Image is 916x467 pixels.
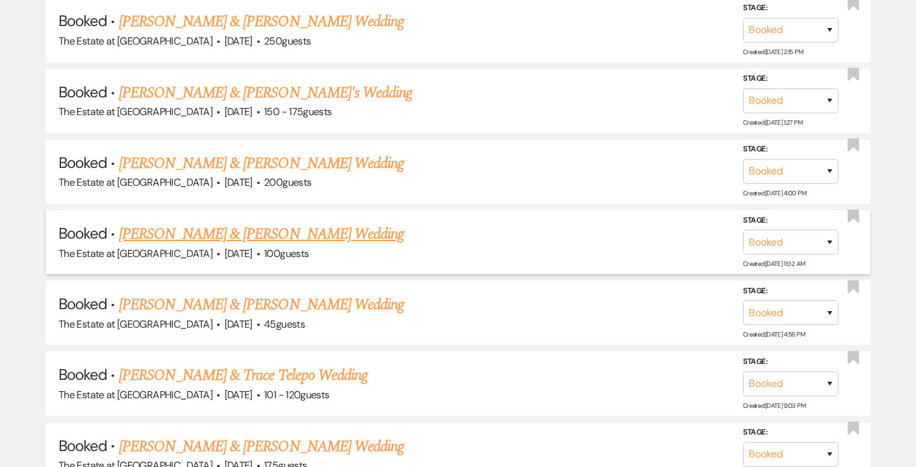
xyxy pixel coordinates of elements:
label: Stage: [743,284,838,298]
span: The Estate at [GEOGRAPHIC_DATA] [59,34,212,48]
a: [PERSON_NAME] & [PERSON_NAME] Wedding [119,152,404,175]
span: The Estate at [GEOGRAPHIC_DATA] [59,105,212,118]
span: Booked [59,82,107,102]
span: The Estate at [GEOGRAPHIC_DATA] [59,388,212,401]
span: 200 guests [264,176,311,189]
span: Booked [59,436,107,456]
a: [PERSON_NAME] & Trace Telepo Wedding [119,364,368,387]
span: Created: [DATE] 11:32 AM [743,260,805,268]
span: Created: [DATE] 9:03 PM [743,401,805,409]
span: The Estate at [GEOGRAPHIC_DATA] [59,247,212,260]
span: 100 guests [264,247,309,260]
span: Created: [DATE] 2:15 PM [743,48,803,56]
span: The Estate at [GEOGRAPHIC_DATA] [59,317,212,331]
a: [PERSON_NAME] & [PERSON_NAME] Wedding [119,293,404,316]
span: [DATE] [225,247,253,260]
span: Created: [DATE] 4:56 PM [743,330,805,338]
span: [DATE] [225,317,253,331]
label: Stage: [743,72,838,86]
span: Booked [59,153,107,172]
label: Stage: [743,143,838,157]
label: Stage: [743,355,838,369]
span: Booked [59,294,107,314]
a: [PERSON_NAME] & [PERSON_NAME]'s Wedding [119,81,413,104]
span: Created: [DATE] 1:27 PM [743,118,802,127]
span: Booked [59,11,107,31]
span: [DATE] [225,388,253,401]
span: 250 guests [264,34,310,48]
span: 101 - 120 guests [264,388,329,401]
label: Stage: [743,426,838,440]
span: [DATE] [225,105,253,118]
span: The Estate at [GEOGRAPHIC_DATA] [59,176,212,189]
a: [PERSON_NAME] & [PERSON_NAME] Wedding [119,223,404,246]
span: Booked [59,365,107,384]
span: [DATE] [225,176,253,189]
span: Booked [59,223,107,243]
span: [DATE] [225,34,253,48]
span: 45 guests [264,317,305,331]
span: 150 - 175 guests [264,105,331,118]
a: [PERSON_NAME] & [PERSON_NAME] Wedding [119,435,404,458]
label: Stage: [743,1,838,15]
label: Stage: [743,213,838,227]
span: Created: [DATE] 4:00 PM [743,189,806,197]
a: [PERSON_NAME] & [PERSON_NAME] Wedding [119,10,404,33]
